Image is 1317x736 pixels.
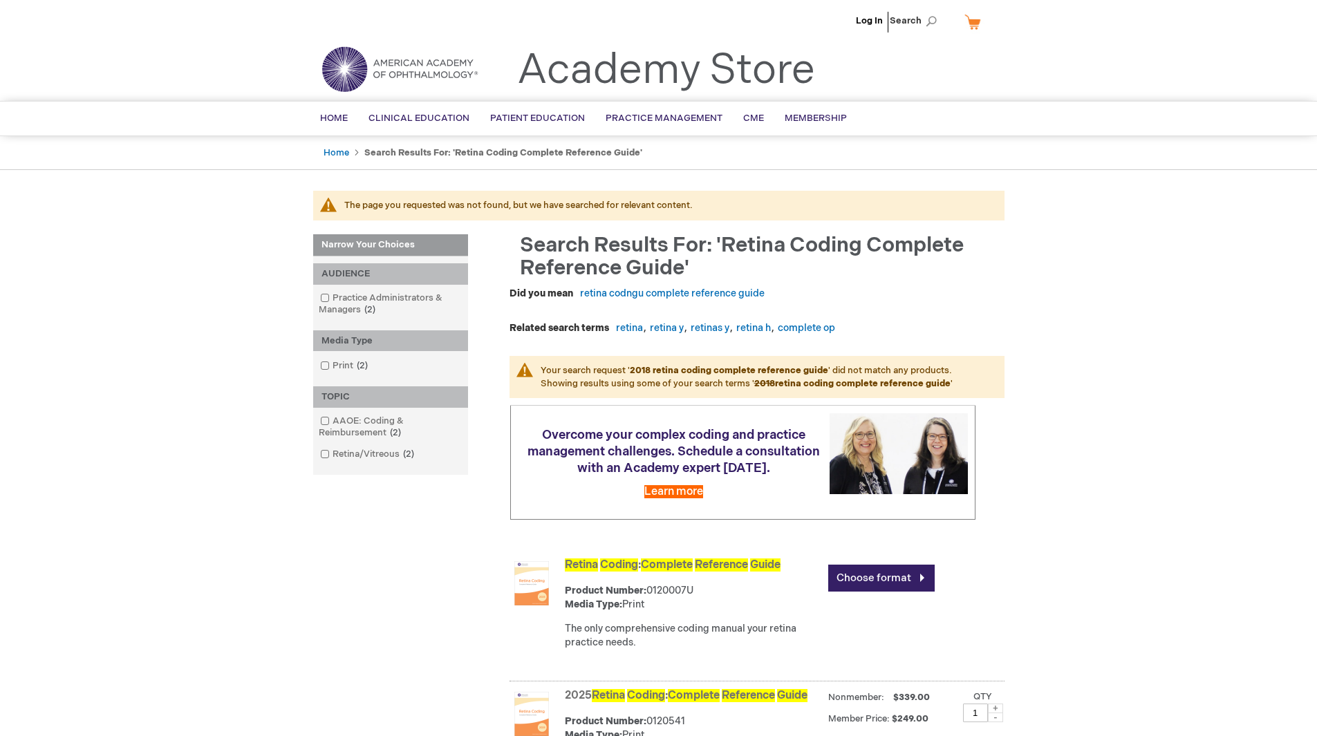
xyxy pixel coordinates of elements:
[313,234,468,256] strong: Narrow Your Choices
[510,692,554,736] img: 2025 Retina Coding: Complete Reference Guide
[650,322,684,334] a: retina y
[736,322,771,334] a: retina h
[361,304,379,315] span: 2
[856,15,883,26] a: Log In
[668,689,720,702] span: Complete
[324,147,349,158] a: Home
[510,287,573,301] dt: Did you mean
[317,292,465,317] a: Practice Administrators & Managers2
[592,689,625,702] span: Retina
[644,485,703,498] a: Learn more
[520,233,964,281] span: Search results for: 'retina coding complete reference guide'
[353,360,371,371] span: 2
[364,147,642,158] strong: Search results for: 'retina coding complete reference guide'
[600,558,638,572] span: Coding
[313,263,468,285] div: AUDIENCE
[565,584,821,612] div: 0120007U Print
[344,199,991,212] div: The page you requested was not found, but we have searched for relevant content.
[317,448,420,461] a: Retina/Vitreous2
[973,691,992,702] label: Qty
[565,689,807,702] a: 2025Retina Coding:Complete Reference Guide
[695,558,748,572] span: Reference
[313,386,468,408] div: TOPIC
[630,365,828,376] strong: 2018 retina coding complete reference guide
[565,585,646,596] strong: Product Number:
[527,428,820,475] span: Overcome your complex coding and practice management challenges. Schedule a consultation with an ...
[565,622,821,650] p: The only comprehensive coding manual your retina practice needs.
[565,598,622,610] strong: Media Type:
[606,113,722,124] span: Practice Management
[317,359,373,372] a: Print2
[490,113,585,124] span: Patient Education
[616,322,643,334] a: retina
[963,704,988,722] input: Qty
[892,713,931,724] span: $249.00
[510,356,1005,398] p: Your search request ' ' did not match any products. Showing results using some of your search ter...
[386,427,404,438] span: 2
[691,322,729,334] a: retinas y
[510,321,609,335] dt: Related search terms
[891,692,932,703] span: $339.00
[777,689,807,702] span: Guide
[565,558,598,572] span: Retina
[830,413,968,494] img: Schedule a consultation with an Academy expert today
[580,287,765,299] a: retina codngu complete reference guide
[320,113,348,124] span: Home
[400,449,418,460] span: 2
[828,713,890,724] strong: Member Price:
[754,378,951,389] strong: retina coding complete reference guide
[510,561,554,605] img: Retina Coding: Complete Reference Guide
[743,113,764,124] span: CME
[828,689,884,706] strong: Nonmember:
[641,558,693,572] span: Complete
[785,113,847,124] span: Membership
[722,689,775,702] span: Reference
[828,565,935,592] a: Choose format
[565,558,781,572] a: Retina Coding:Complete Reference Guide
[368,113,469,124] span: Clinical Education
[565,715,646,727] strong: Product Number:
[778,322,835,334] a: complete op
[627,689,665,702] span: Coding
[517,46,815,95] a: Academy Store
[890,7,942,35] span: Search
[313,330,468,352] div: Media Type
[754,378,775,389] strike: 2018
[750,558,781,572] span: Guide
[317,415,465,440] a: AAOE: Coding & Reimbursement2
